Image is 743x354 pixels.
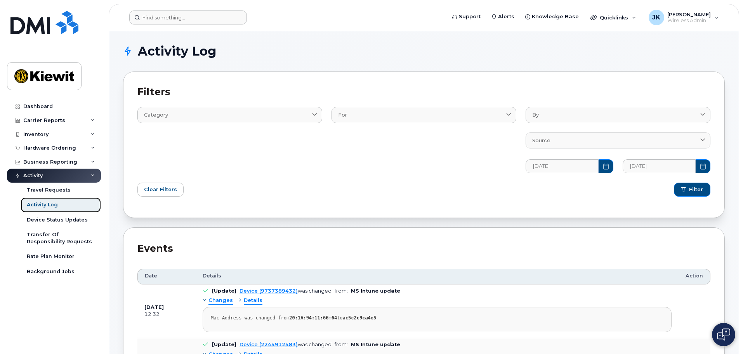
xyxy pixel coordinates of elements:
[689,186,703,193] span: Filter
[137,242,710,256] div: Events
[623,159,696,173] input: MM/DD/YYYY
[599,159,613,173] button: Choose Date
[212,342,236,347] b: [Update]
[696,159,710,173] button: Choose Date
[144,186,177,193] span: Clear Filters
[335,342,348,347] span: from:
[240,342,298,347] a: Device (2244912483)
[679,269,710,284] th: Action
[244,297,262,304] span: Details
[138,45,216,57] span: Activity Log
[717,328,730,341] img: Open chat
[240,342,332,347] div: was changed
[137,183,184,197] button: Clear Filters
[144,111,168,119] span: Category
[208,297,233,304] span: Changes
[526,107,710,123] a: By
[526,159,599,173] input: MM/DD/YYYY
[240,288,298,294] a: Device (9737389432)
[332,107,516,123] a: For
[338,111,347,119] span: For
[335,288,348,294] span: from:
[144,304,164,310] b: [DATE]
[137,86,710,98] h2: Filters
[203,272,221,279] span: Details
[343,315,377,321] strong: ac5c2c9ca4e5
[532,111,539,119] span: By
[144,311,189,318] div: 12:32
[351,288,400,294] b: MS Intune update
[240,288,332,294] div: was changed
[211,315,663,321] div: Mac Address was changed from to
[532,137,550,144] span: Source
[137,107,322,123] a: Category
[289,315,337,321] strong: 20:1A:94:11:66:64
[526,133,710,148] a: Source
[674,183,710,197] button: Filter
[351,342,400,347] b: MS Intune update
[212,288,236,294] b: [Update]
[145,272,157,279] span: Date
